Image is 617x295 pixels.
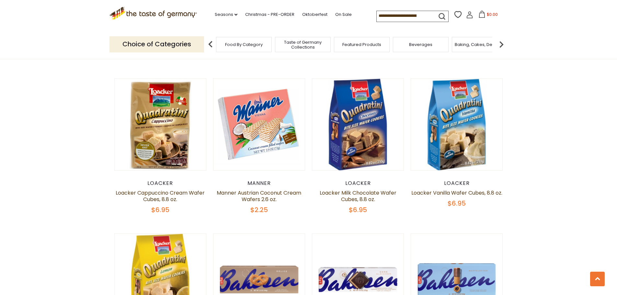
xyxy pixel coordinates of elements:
a: Taste of Germany Collections [277,40,329,50]
div: Loacker [114,180,207,187]
a: Manner Austrian Coconut Cream Wafers 2.6 oz. [217,189,301,203]
img: Loacker Milk Chocolate Wafer Cubes, 8.8 oz. [312,79,404,170]
span: $6.95 [448,199,466,208]
a: Loacker Cappuccino Cream Wafer Cubes, 8.8 oz. [116,189,205,203]
a: Beverages [409,42,432,47]
a: Loacker Milk Chocolate Wafer Cubes, 8.8 oz. [320,189,396,203]
img: previous arrow [204,38,217,51]
a: Baking, Cakes, Desserts [455,42,505,47]
div: Loacker [411,180,503,187]
span: $0.00 [487,12,498,17]
a: Seasons [215,11,237,18]
img: Loacker Vanilla Wafer Cubes, 8.8 oz. [411,79,503,170]
a: Oktoberfest [302,11,327,18]
div: Loacker [312,180,404,187]
img: Manner Austrian Coconut Cream Wafers 2.6 oz. [213,79,305,170]
span: $6.95 [349,205,367,214]
p: Choice of Categories [109,36,204,52]
a: Food By Category [225,42,263,47]
img: next arrow [495,38,508,51]
a: Loacker Vanilla Wafer Cubes, 8.8 oz. [411,189,502,197]
div: Manner [213,180,305,187]
a: Featured Products [342,42,381,47]
span: $6.95 [151,205,169,214]
a: On Sale [335,11,352,18]
button: $0.00 [474,11,502,20]
a: Christmas - PRE-ORDER [245,11,294,18]
img: Loacker Cappuccino Cream Wafer Cubes, 8.8 oz. [115,79,206,170]
span: $2.25 [250,205,268,214]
